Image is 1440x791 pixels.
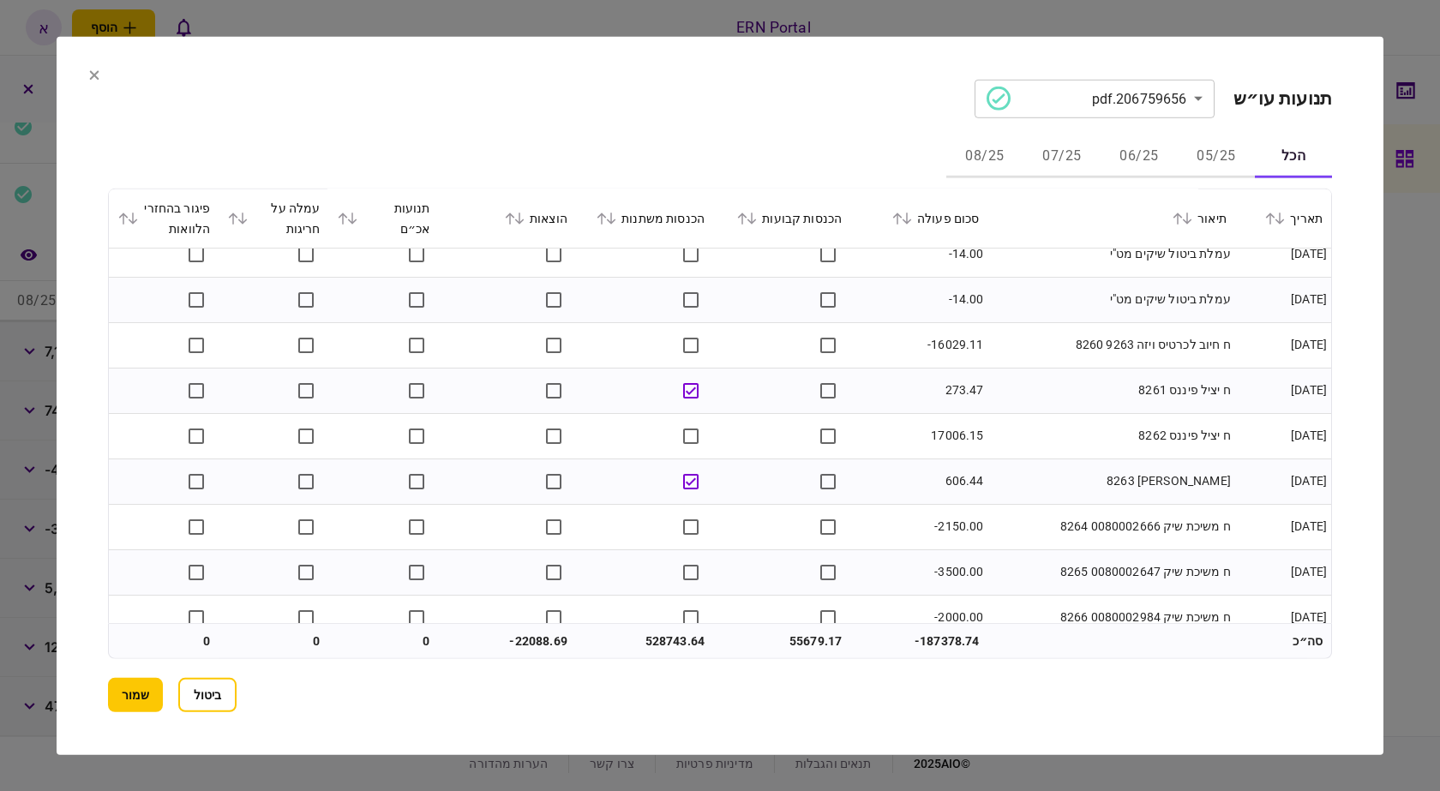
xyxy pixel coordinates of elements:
[987,322,1234,368] td: ח חיוב לכרטיס ויזה 9263 8260
[447,207,567,228] div: הוצאות
[850,322,987,368] td: -16029.11
[1235,368,1331,413] td: [DATE]
[850,368,987,413] td: 273.47
[576,624,713,658] td: 528743.64
[1178,136,1255,177] button: 05/25
[713,624,850,658] td: 55679.17
[1235,458,1331,504] td: [DATE]
[1235,231,1331,277] td: [DATE]
[108,678,163,712] button: שמור
[987,504,1234,549] td: ח משיכת שיק 0080002666 8264
[850,549,987,595] td: -3500.00
[996,207,1226,228] div: תיאור
[850,595,987,640] td: -2000.00
[227,197,320,238] div: עמלה על חריגות
[1235,504,1331,549] td: [DATE]
[1235,322,1331,368] td: [DATE]
[328,624,438,658] td: 0
[1244,207,1323,228] div: תאריך
[1101,136,1178,177] button: 06/25
[1023,136,1101,177] button: 07/25
[987,277,1234,322] td: עמלת ביטול שיקים מט"י
[850,458,987,504] td: 606.44
[585,207,705,228] div: הכנסות משתנות
[722,207,842,228] div: הכנסות קבועות
[987,549,1234,595] td: ח משיכת שיק 0080002647 8265
[850,413,987,458] td: 17006.15
[987,87,1187,111] div: 206759656.pdf
[850,231,987,277] td: -14.00
[1255,136,1332,177] button: הכל
[850,504,987,549] td: -2150.00
[987,368,1234,413] td: ח יציל פיננס 8261
[117,197,210,238] div: פיגור בהחזרי הלוואות
[987,458,1234,504] td: [PERSON_NAME] 8263
[1235,595,1331,640] td: [DATE]
[1235,277,1331,322] td: [DATE]
[178,678,237,712] button: ביטול
[109,624,219,658] td: 0
[987,595,1234,640] td: ח משיכת שיק 0080002984 8266
[946,136,1023,177] button: 08/25
[219,624,328,658] td: 0
[1235,413,1331,458] td: [DATE]
[859,207,979,228] div: סכום פעולה
[439,624,576,658] td: -22088.69
[337,197,429,238] div: תנועות אכ״ם
[850,624,987,658] td: -187378.74
[1235,624,1331,658] td: סה״כ
[850,277,987,322] td: -14.00
[1235,549,1331,595] td: [DATE]
[1233,87,1332,109] h2: תנועות עו״ש
[987,413,1234,458] td: ח יציל פיננס 8262
[987,231,1234,277] td: עמלת ביטול שיקים מט"י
